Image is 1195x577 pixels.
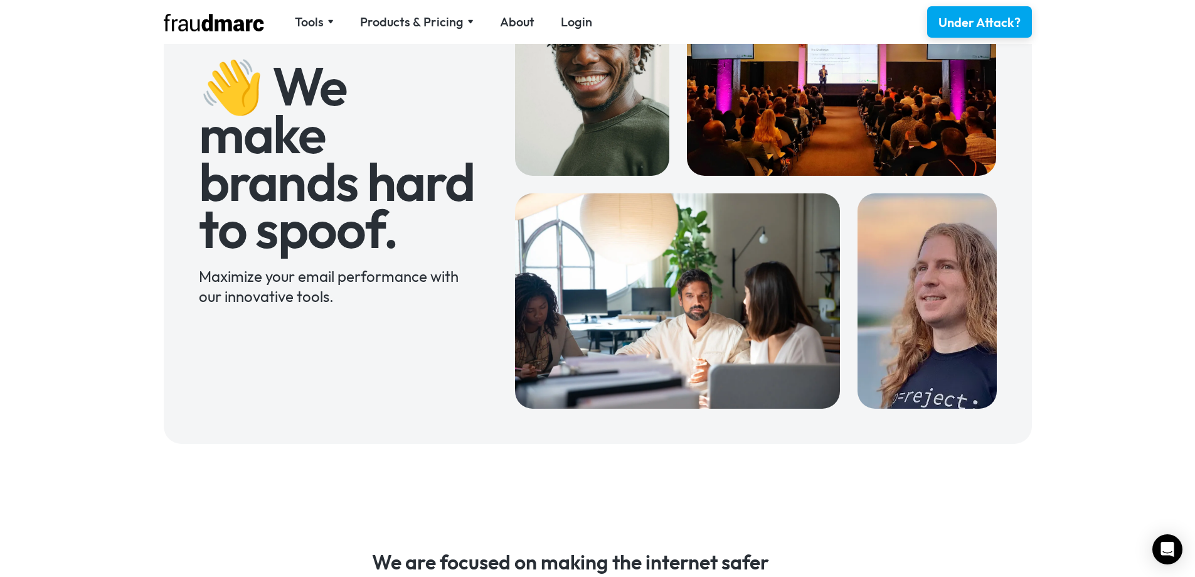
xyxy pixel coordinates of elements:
[360,13,474,31] div: Products & Pricing
[199,266,480,306] div: Maximize your email performance with our innovative tools.
[927,6,1032,38] a: Under Attack?
[500,13,534,31] a: About
[1152,534,1182,564] div: Open Intercom Messenger
[360,13,464,31] div: Products & Pricing
[295,13,334,31] div: Tools
[938,14,1021,31] div: Under Attack?
[199,63,480,252] h1: 👋 We make brands hard to spoof.
[295,13,324,31] div: Tools
[561,13,592,31] a: Login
